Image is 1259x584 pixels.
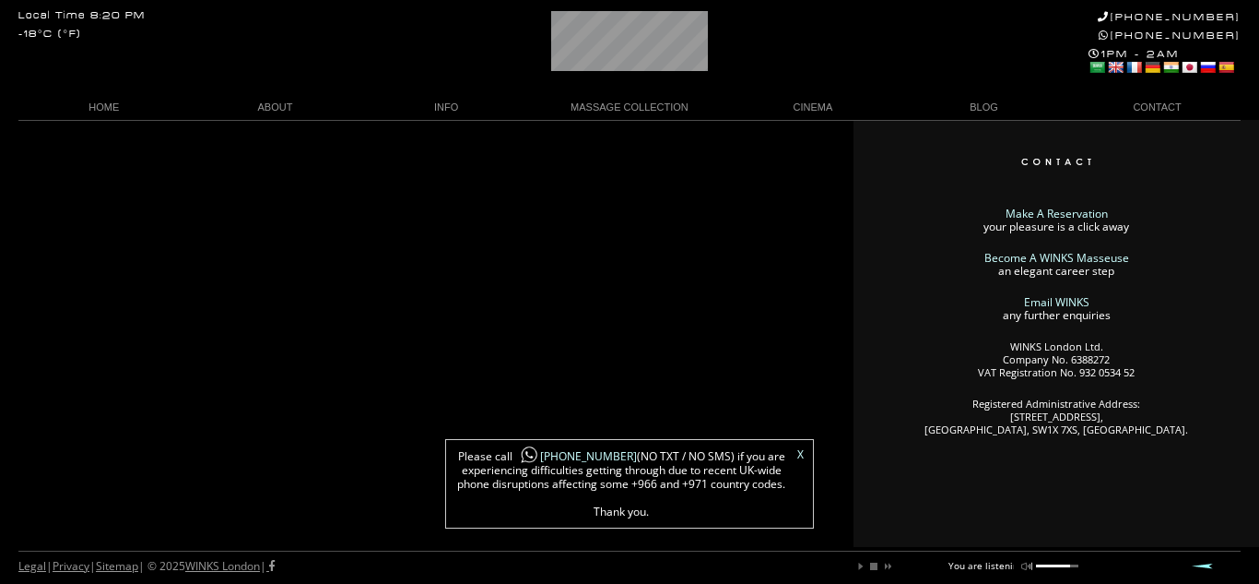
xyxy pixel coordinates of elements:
[18,95,190,120] a: HOME
[855,561,866,572] a: play
[1006,206,1108,221] a: Make A Reservation
[18,552,275,581] div: | | | © 2025 |
[1181,60,1197,75] a: Japanese
[1191,563,1213,569] a: Prev
[360,95,532,120] a: INFO
[797,449,804,460] a: X
[1021,561,1032,572] a: mute
[18,30,81,40] div: -18°C (°F)
[872,208,1241,233] p: your pleasure is a click away
[872,296,1241,322] p: any further enquiries
[948,561,1221,570] p: You are listening to WINKS Mix Vol. 2 ..... [GEOGRAPHIC_DATA]
[1218,60,1234,75] a: Spanish
[881,561,892,572] a: next
[512,448,637,464] a: [PHONE_NUMBER]
[190,95,361,120] a: ABOUT
[1199,60,1216,75] a: Russian
[520,446,538,465] img: whatsapp-icon1.png
[185,558,260,574] a: WINKS London
[868,561,879,572] a: stop
[53,558,89,574] a: Privacy
[1162,60,1179,75] a: Hindi
[18,558,46,574] a: Legal
[921,159,1192,186] img: Contact Options
[455,449,787,518] span: Please call (NO TXT / NO SMS) if you are experiencing difficulties getting through due to recent ...
[1088,48,1241,77] div: 1PM - 2AM
[1125,60,1142,75] a: French
[1098,11,1241,23] a: [PHONE_NUMBER]
[1088,60,1105,75] a: Arabic
[1024,294,1089,310] a: Email WINKS
[872,398,1241,436] p: Registered Administrative Address: [STREET_ADDRESS], [GEOGRAPHIC_DATA], SW1X 7XS, [GEOGRAPHIC_DATA].
[1144,60,1160,75] a: German
[984,250,1129,266] a: Become A WINKS Masseuse
[1069,95,1241,120] a: CONTACT
[872,340,1241,379] p: WINKS London Ltd. Company No. 6388272 VAT Registration No. 932 0534 52
[1107,60,1124,75] a: English
[18,11,146,21] div: Local Time 8:20 PM
[532,95,727,120] a: MASSAGE COLLECTION
[899,95,1070,120] a: BLOG
[96,558,138,574] a: Sitemap
[727,95,899,120] a: CINEMA
[872,252,1241,278] p: an elegant career step
[1099,30,1241,42] a: [PHONE_NUMBER]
